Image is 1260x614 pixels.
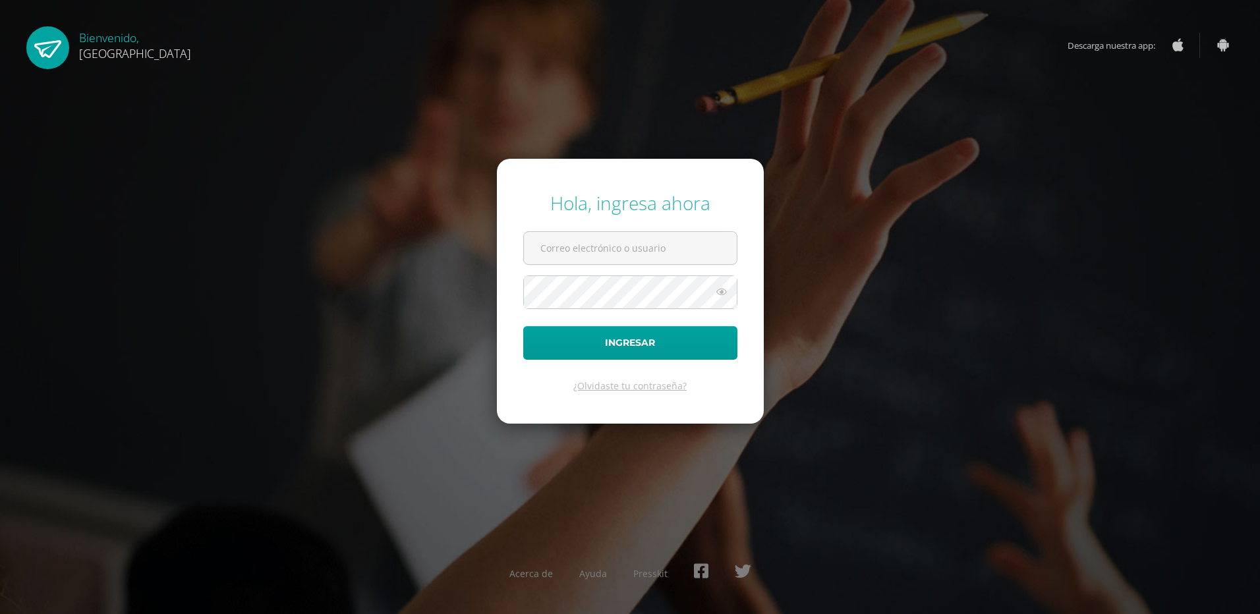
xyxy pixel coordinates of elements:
[509,567,553,580] a: Acerca de
[633,567,668,580] a: Presskit
[523,326,737,360] button: Ingresar
[573,379,687,392] a: ¿Olvidaste tu contraseña?
[579,567,607,580] a: Ayuda
[79,26,191,61] div: Bienvenido,
[523,190,737,215] div: Hola, ingresa ahora
[1068,33,1168,58] span: Descarga nuestra app:
[524,232,737,264] input: Correo electrónico o usuario
[79,45,191,61] span: [GEOGRAPHIC_DATA]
